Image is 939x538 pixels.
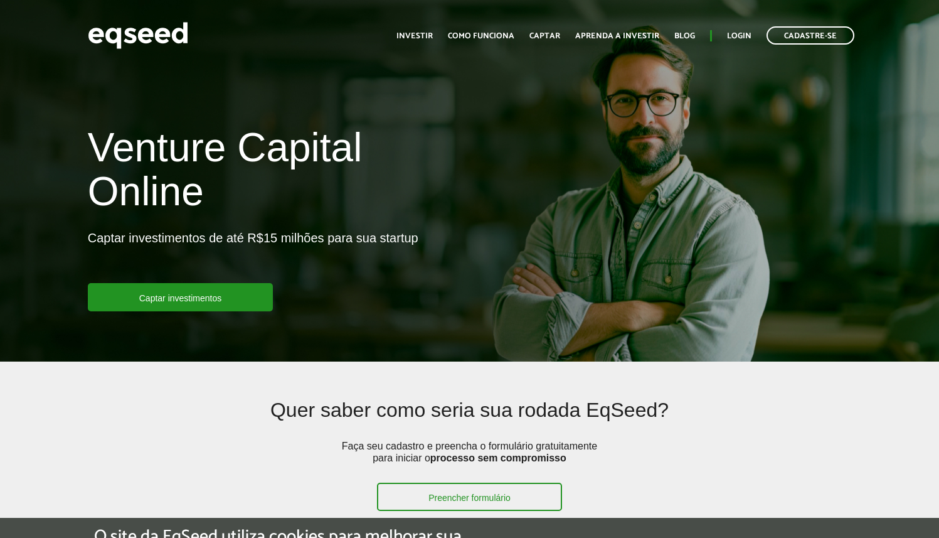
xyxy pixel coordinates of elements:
[88,283,273,311] a: Captar investimentos
[727,32,751,40] a: Login
[377,483,562,511] a: Preencher formulário
[396,32,433,40] a: Investir
[88,19,188,52] img: EqSeed
[529,32,560,40] a: Captar
[88,126,460,220] h1: Venture Capital Online
[767,26,854,45] a: Cadastre-se
[448,32,514,40] a: Como funciona
[575,32,659,40] a: Aprenda a investir
[430,453,566,463] strong: processo sem compromisso
[338,440,602,483] p: Faça seu cadastro e preencha o formulário gratuitamente para iniciar o
[674,32,695,40] a: Blog
[166,399,773,440] h2: Quer saber como seria sua rodada EqSeed?
[88,230,418,283] p: Captar investimentos de até R$15 milhões para sua startup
